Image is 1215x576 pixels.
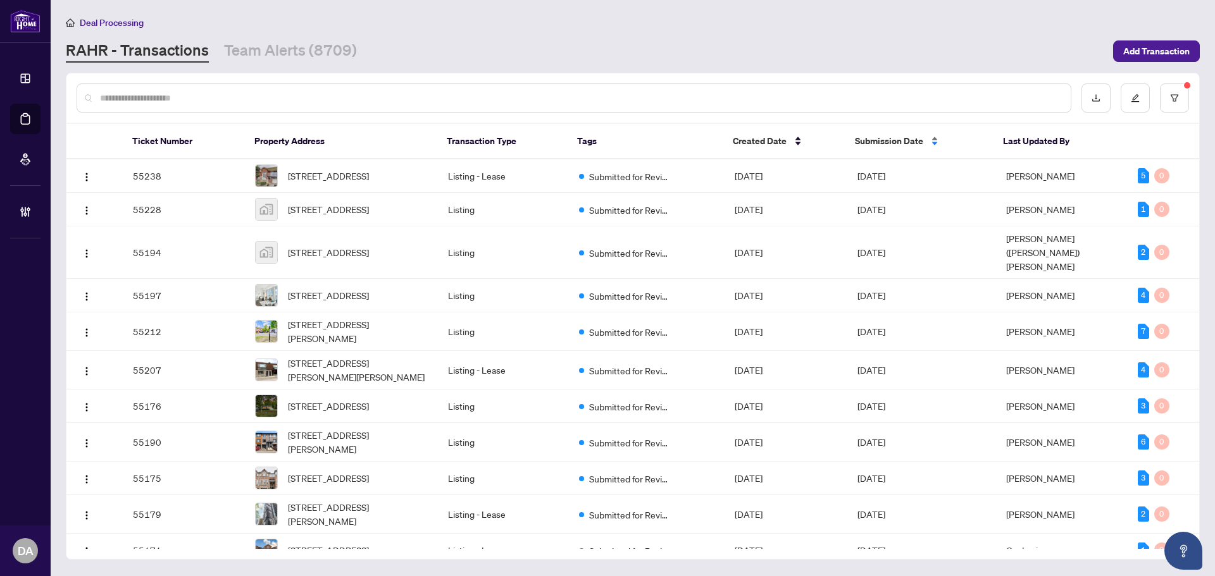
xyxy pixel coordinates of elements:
span: [DATE] [735,247,763,258]
img: Logo [82,172,92,182]
td: [DATE] [847,193,996,226]
span: [DATE] [735,508,763,520]
span: Submitted for Review [589,364,671,377]
span: [STREET_ADDRESS][PERSON_NAME] [288,500,427,528]
button: Logo [77,468,97,488]
button: Logo [77,285,97,305]
span: Deal Processing [80,17,144,28]
span: [STREET_ADDRESS] [288,471,369,485]
button: edit [1121,83,1150,113]
td: Listing [438,279,569,312]
td: [PERSON_NAME] [996,495,1127,534]
div: 2 [1138,245,1149,260]
td: [DATE] [847,423,996,462]
td: 55238 [123,159,246,193]
span: Submitted for Review [589,400,671,414]
span: [DATE] [735,204,763,215]
span: [STREET_ADDRESS] [288,288,369,302]
div: 2 [1138,506,1149,522]
td: [DATE] [847,462,996,495]
button: Logo [77,540,97,560]
span: filter [1170,94,1179,102]
button: Logo [77,321,97,341]
span: Submitted for Review [589,246,671,260]
img: thumbnail-img [256,431,277,453]
span: Submitted for Review [589,203,671,217]
img: thumbnail-img [256,539,277,561]
span: Submitted for Review [589,169,671,183]
td: [PERSON_NAME] [996,351,1127,389]
img: Logo [82,474,92,484]
td: [PERSON_NAME] [996,193,1127,226]
span: edit [1131,94,1140,102]
td: Listing [438,312,569,351]
td: Om Lasi [996,534,1127,567]
button: Logo [77,432,97,452]
div: 7 [1138,324,1149,339]
div: 0 [1154,542,1169,558]
span: Created Date [733,134,787,148]
span: Submitted for Review [589,325,671,339]
div: 0 [1154,324,1169,339]
img: thumbnail-img [256,199,277,220]
td: Listing [438,462,569,495]
a: RAHR - Transactions [66,40,209,63]
img: Logo [82,248,92,259]
div: 5 [1138,168,1149,183]
th: Submission Date [845,124,993,159]
td: Listing - Lease [438,534,569,567]
img: thumbnail-img [256,321,277,342]
button: download [1081,83,1111,113]
div: 0 [1154,202,1169,217]
td: Listing - Lease [438,159,569,193]
td: 55171 [123,534,246,567]
img: Logo [82,291,92,302]
span: [STREET_ADDRESS][PERSON_NAME] [288,317,427,345]
div: 0 [1154,506,1169,522]
td: 55179 [123,495,246,534]
div: 0 [1154,470,1169,486]
span: [STREET_ADDRESS] [288,169,369,183]
span: [DATE] [735,364,763,376]
span: [STREET_ADDRESS] [288,202,369,216]
div: 1 [1138,542,1149,558]
span: [DATE] [735,472,763,484]
img: thumbnail-img [256,395,277,417]
img: Logo [82,438,92,448]
span: Submitted for Review [589,436,671,450]
td: [DATE] [847,389,996,423]
button: Logo [77,242,97,262]
td: 55194 [123,226,246,279]
button: Logo [77,166,97,186]
div: 3 [1138,470,1149,486]
td: Listing - Lease [438,351,569,389]
div: 0 [1154,168,1169,183]
button: Logo [77,199,97,219]
div: 0 [1154,362,1169,377]
th: Created Date [723,124,845,159]
button: Open asap [1164,532,1202,570]
img: Logo [82,510,92,520]
div: 0 [1154,434,1169,450]
img: thumbnail-img [256,165,277,187]
span: [DATE] [735,544,763,556]
td: Listing [438,389,569,423]
span: [DATE] [735,436,763,448]
td: [PERSON_NAME] ([PERSON_NAME]) [PERSON_NAME] [996,226,1127,279]
span: Add Transaction [1123,41,1190,61]
div: 0 [1154,398,1169,414]
td: 55197 [123,279,246,312]
img: thumbnail-img [256,467,277,489]
span: download [1092,94,1100,102]
td: Listing [438,423,569,462]
span: Submitted for Review [589,544,671,558]
span: [DATE] [735,400,763,412]
td: [PERSON_NAME] [996,423,1127,462]
img: Logo [82,205,92,216]
button: filter [1160,83,1189,113]
button: Logo [77,504,97,524]
td: [PERSON_NAME] [996,279,1127,312]
th: Transaction Type [437,124,568,159]
td: 55207 [123,351,246,389]
div: 4 [1138,288,1149,303]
